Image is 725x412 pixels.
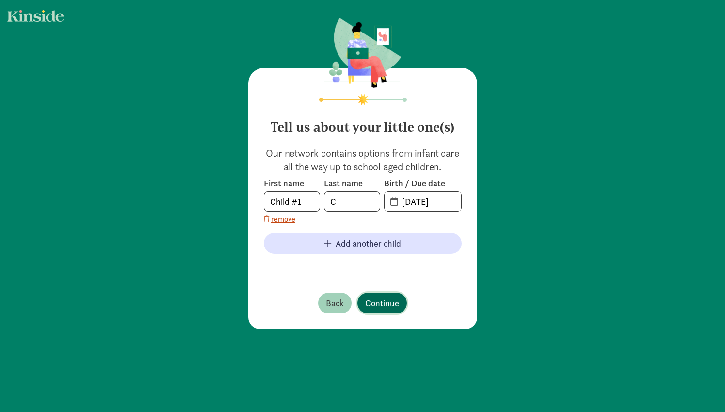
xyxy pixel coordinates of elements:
[318,293,352,313] button: Back
[264,214,295,225] button: remove
[271,214,295,225] span: remove
[324,178,380,189] label: Last name
[365,297,399,310] span: Continue
[264,178,320,189] label: First name
[264,112,462,135] h4: Tell us about your little one(s)
[336,237,401,250] span: Add another child
[264,147,462,174] p: Our network contains options from infant care all the way up to school aged children.
[396,192,461,211] input: MM-DD-YYYY
[326,297,344,310] span: Back
[357,293,407,313] button: Continue
[384,178,462,189] label: Birth / Due date
[264,233,462,254] button: Add another child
